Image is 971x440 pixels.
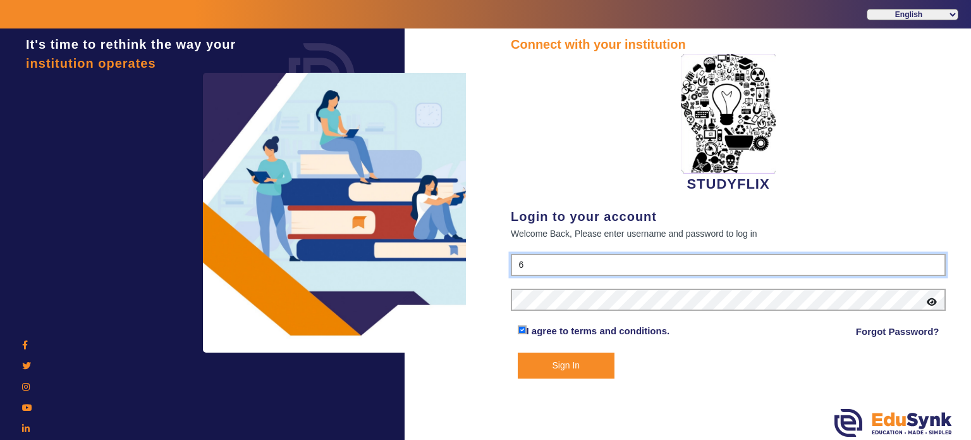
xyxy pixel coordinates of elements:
input: User Name [511,254,946,277]
div: Login to your account [511,207,946,226]
div: STUDYFLIX [511,54,946,194]
span: It's time to rethink the way your [26,37,236,51]
div: Welcome Back, Please enter username and password to log in [511,226,946,241]
img: 2da83ddf-6089-4dce-a9e2-416746467bdd [681,54,776,173]
img: login.png [274,28,369,123]
a: Forgot Password? [856,324,939,339]
div: Connect with your institution [511,35,946,54]
img: edusynk.png [834,409,952,437]
img: login3.png [203,73,468,353]
span: institution operates [26,56,156,70]
button: Sign In [518,353,615,379]
a: I agree to terms and conditions. [527,325,670,336]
